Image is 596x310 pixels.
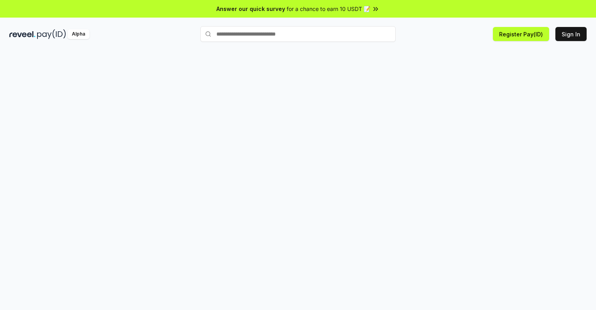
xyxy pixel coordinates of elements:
[37,29,66,39] img: pay_id
[216,5,285,13] span: Answer our quick survey
[555,27,587,41] button: Sign In
[68,29,89,39] div: Alpha
[493,27,549,41] button: Register Pay(ID)
[287,5,370,13] span: for a chance to earn 10 USDT 📝
[9,29,36,39] img: reveel_dark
